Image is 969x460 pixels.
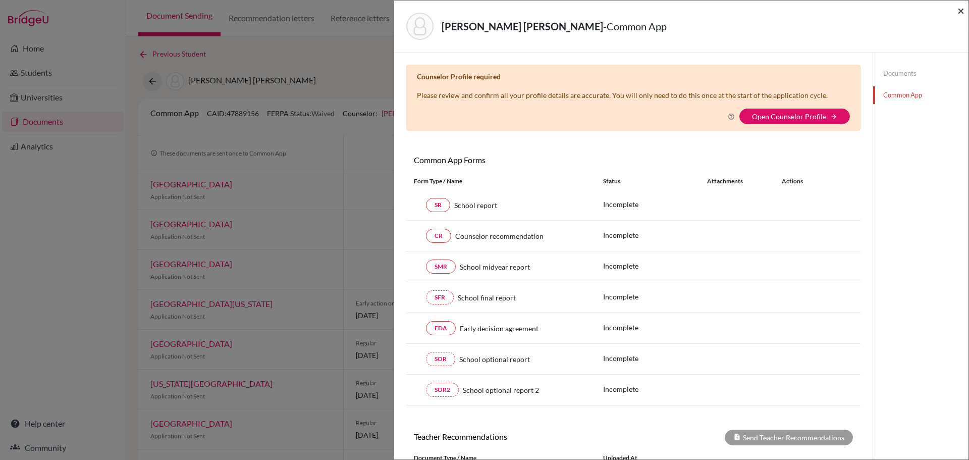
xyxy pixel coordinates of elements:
[830,113,837,120] i: arrow_forward
[603,291,707,302] p: Incomplete
[957,5,964,17] button: Close
[426,321,456,335] a: EDA
[406,432,633,441] h6: Teacher Recommendations
[406,155,633,165] h6: Common App Forms
[454,200,497,211] span: School report
[458,292,516,303] span: School final report
[725,430,853,445] div: Send Teacher Recommendations
[603,230,707,240] p: Incomplete
[739,109,850,124] button: Open Counselor Profilearrow_forward
[426,198,450,212] a: SR
[957,3,964,18] span: ×
[752,112,826,121] a: Open Counselor Profile
[707,177,770,186] div: Attachments
[873,86,968,104] a: Common App
[460,262,530,272] span: School midyear report
[603,261,707,271] p: Incomplete
[455,231,544,241] span: Counselor recommendation
[426,260,456,274] a: SMR
[603,177,707,186] div: Status
[603,322,707,333] p: Incomplete
[873,65,968,82] a: Documents
[603,20,667,32] span: - Common App
[426,229,451,243] a: CR
[417,72,501,81] b: Counselor Profile required
[603,384,707,394] p: Incomplete
[770,177,832,186] div: Actions
[463,385,539,395] span: School optional report 2
[460,323,539,334] span: Early decision agreement
[426,383,459,397] a: SOR2
[426,352,455,366] a: SOR
[442,20,603,32] strong: [PERSON_NAME] [PERSON_NAME]
[603,199,707,210] p: Incomplete
[426,290,454,304] a: SFR
[603,353,707,364] p: Incomplete
[459,354,530,365] span: School optional report
[406,177,596,186] div: Form Type / Name
[417,90,828,100] p: Please review and confirm all your profile details are accurate. You will only need to do this on...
